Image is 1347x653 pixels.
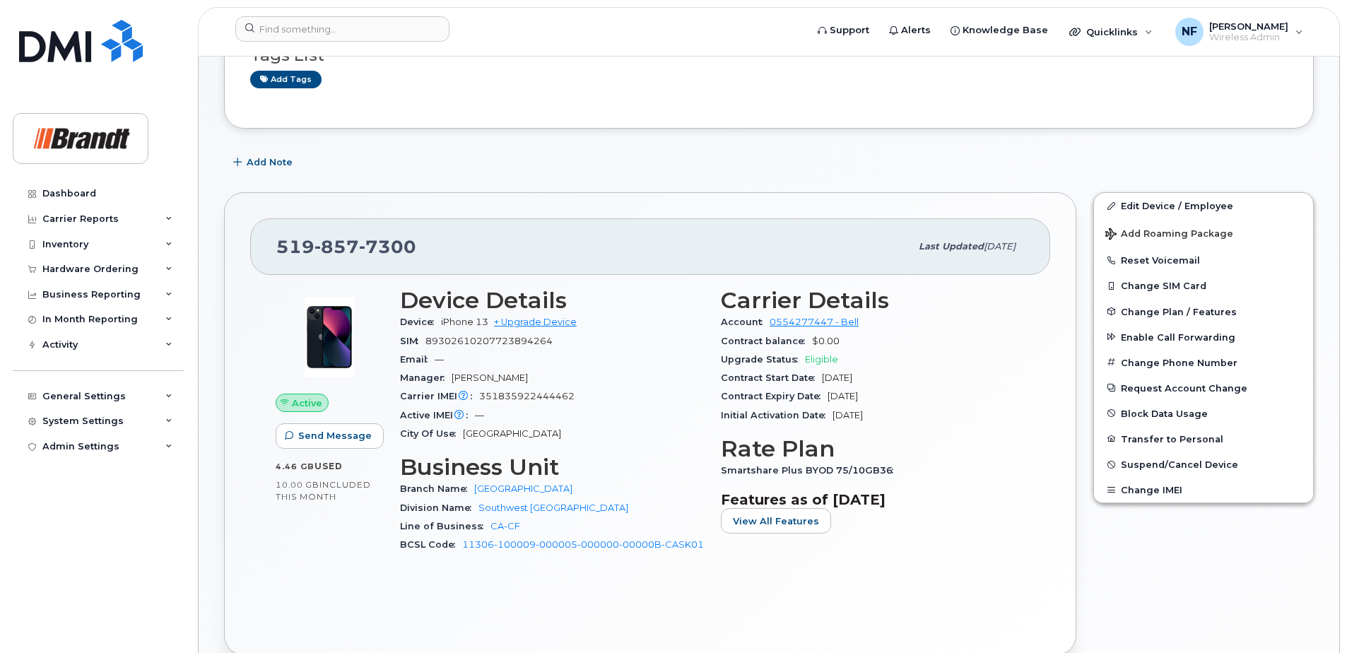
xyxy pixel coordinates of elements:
h3: Business Unit [400,454,704,480]
a: [GEOGRAPHIC_DATA] [474,483,572,494]
span: Initial Activation Date [721,410,833,420]
span: iPhone 13 [441,317,488,327]
span: 10.00 GB [276,480,319,490]
span: City Of Use [400,428,463,439]
span: 857 [314,236,359,257]
button: Transfer to Personal [1094,426,1313,452]
span: — [435,354,444,365]
span: Knowledge Base [963,23,1048,37]
button: Send Message [276,423,384,449]
h3: Carrier Details [721,288,1025,313]
button: Change IMEI [1094,477,1313,502]
a: Edit Device / Employee [1094,193,1313,218]
a: Add tags [250,71,322,88]
a: 11306-100009-000005-000000-00000B-CASK01 [462,539,704,550]
a: Alerts [879,16,941,45]
span: [GEOGRAPHIC_DATA] [463,428,561,439]
span: Add Roaming Package [1105,228,1233,242]
span: 519 [276,236,416,257]
span: Smartshare Plus BYOD 75/10GB36 [721,465,900,476]
div: Quicklinks [1059,18,1163,46]
span: Device [400,317,441,327]
span: $0.00 [812,336,840,346]
span: 351835922444462 [479,391,575,401]
span: used [314,461,343,471]
span: Support [830,23,869,37]
span: Contract Start Date [721,372,822,383]
span: Line of Business [400,521,490,531]
span: Contract Expiry Date [721,391,828,401]
span: — [475,410,484,420]
button: Change Plan / Features [1094,299,1313,324]
a: + Upgrade Device [494,317,577,327]
span: Branch Name [400,483,474,494]
button: Change Phone Number [1094,350,1313,375]
a: Support [808,16,879,45]
span: Alerts [901,23,931,37]
span: Enable Call Forwarding [1121,331,1235,342]
span: View All Features [733,514,819,528]
span: Eligible [805,354,838,365]
span: Quicklinks [1086,26,1138,37]
button: Suspend/Cancel Device [1094,452,1313,477]
span: 7300 [359,236,416,257]
input: Find something... [235,16,449,42]
div: Noah Fouillard [1165,18,1313,46]
h3: Device Details [400,288,704,313]
span: Send Message [298,429,372,442]
img: image20231002-3703462-1ig824h.jpeg [287,295,372,380]
span: Add Note [247,155,293,169]
span: Contract balance [721,336,812,346]
h3: Tags List [250,47,1288,64]
span: Manager [400,372,452,383]
span: Suspend/Cancel Device [1121,459,1238,470]
span: Change Plan / Features [1121,306,1237,317]
span: Carrier IMEI [400,391,479,401]
span: Email [400,354,435,365]
button: Add Roaming Package [1094,218,1313,247]
span: Active IMEI [400,410,475,420]
span: Active [292,396,322,410]
a: Southwest [GEOGRAPHIC_DATA] [478,502,628,513]
span: [PERSON_NAME] [452,372,528,383]
button: Enable Call Forwarding [1094,324,1313,350]
a: 0554277447 - Bell [770,317,859,327]
span: Division Name [400,502,478,513]
button: View All Features [721,508,831,534]
button: Reset Voicemail [1094,247,1313,273]
span: [DATE] [833,410,863,420]
h3: Rate Plan [721,436,1025,461]
button: Add Note [224,150,305,175]
span: Account [721,317,770,327]
span: Upgrade Status [721,354,805,365]
span: included this month [276,479,371,502]
button: Request Account Change [1094,375,1313,401]
button: Block Data Usage [1094,401,1313,426]
span: SIM [400,336,425,346]
span: NF [1182,23,1197,40]
span: [PERSON_NAME] [1209,20,1288,32]
button: Change SIM Card [1094,273,1313,298]
span: Last updated [919,241,984,252]
a: CA-CF [490,521,520,531]
span: BCSL Code [400,539,462,550]
span: 4.46 GB [276,461,314,471]
h3: Features as of [DATE] [721,491,1025,508]
span: Wireless Admin [1209,32,1288,43]
span: 89302610207723894264 [425,336,553,346]
a: Knowledge Base [941,16,1058,45]
span: [DATE] [984,241,1016,252]
span: [DATE] [822,372,852,383]
span: [DATE] [828,391,858,401]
